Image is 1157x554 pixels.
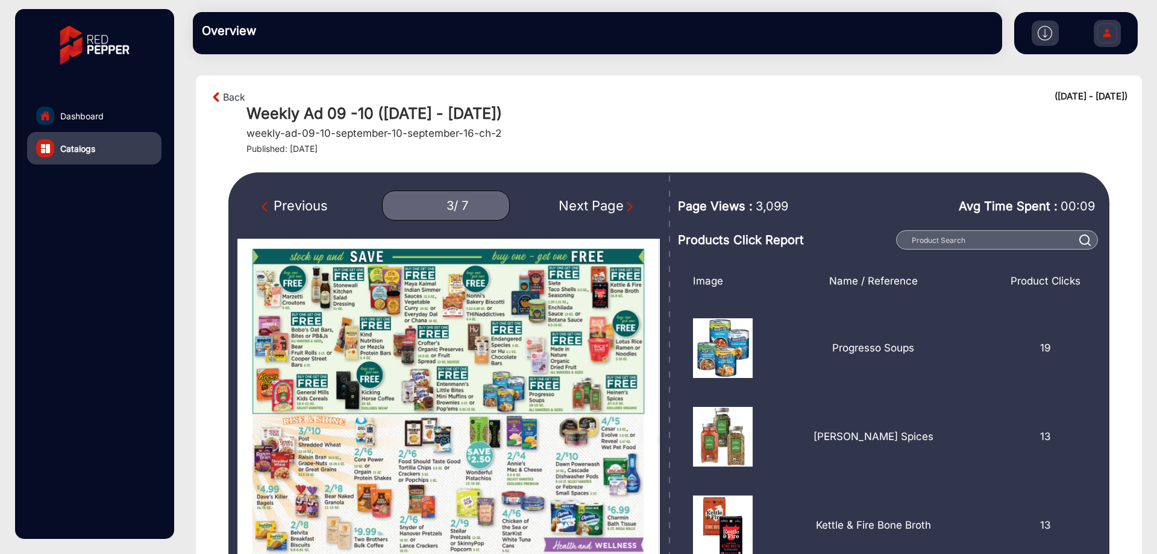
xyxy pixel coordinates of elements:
[896,230,1098,250] input: Product Search
[210,90,223,104] img: arrow-left-1.svg
[559,196,636,216] div: Next Page
[832,341,914,356] p: Progresso Soups
[684,274,753,289] div: Image
[1094,14,1120,56] img: Sign%20Up.svg
[814,429,933,445] p: [PERSON_NAME] Spices
[756,197,788,215] span: 3,099
[693,407,753,467] img: 1756718243000184363_20250910.jpg
[1061,199,1095,213] span: 00:09
[51,15,138,75] img: vmg-logo
[41,144,50,153] img: catalog
[40,110,51,121] img: home
[27,99,161,132] a: Dashboard
[202,24,371,38] h3: Overview
[60,110,104,122] span: Dashboard
[816,518,931,534] p: Kettle & Fire Bone Broth
[678,197,753,215] span: Page Views :
[1079,235,1091,246] img: prodSearch%20_white.svg
[1038,26,1052,40] img: h2download.svg
[753,274,994,289] div: Name / Reference
[246,104,1127,122] h1: Weekly Ad 09 -10 ([DATE] - [DATE])
[262,196,328,216] div: Previous
[959,197,1058,215] span: Avg Time Spent :
[693,318,753,378] img: 1756718183000176873_20250910.jpg
[994,407,1097,467] div: 13
[262,201,274,213] img: Previous Page
[1055,90,1127,104] div: ([DATE] - [DATE])
[624,201,636,213] img: Next Page
[246,144,1127,154] h4: Published: [DATE]
[994,318,1097,378] div: 19
[223,90,245,104] a: Back
[60,142,95,155] span: Catalogs
[246,127,501,139] h5: weekly-ad-09-10-september-10-september-16-ch-2
[994,274,1097,289] div: Product Clicks
[454,198,468,213] div: / 7
[678,233,891,247] h3: Products Click Report
[27,132,161,165] a: Catalogs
